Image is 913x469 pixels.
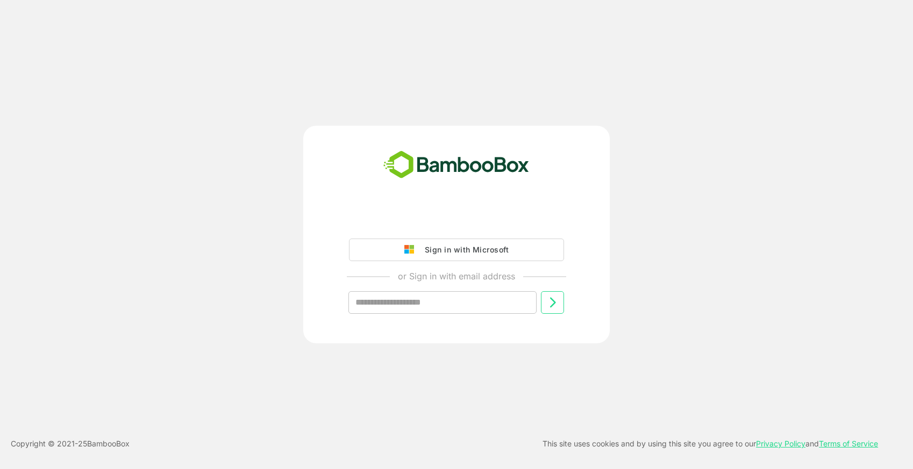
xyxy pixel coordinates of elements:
a: Terms of Service [819,439,878,448]
p: or Sign in with email address [398,270,515,283]
p: This site uses cookies and by using this site you agree to our and [543,437,878,450]
div: Sign in with Microsoft [419,243,509,257]
button: Sign in with Microsoft [349,239,564,261]
img: bamboobox [377,147,535,183]
p: Copyright © 2021- 25 BambooBox [11,437,130,450]
a: Privacy Policy [756,439,805,448]
img: google [404,245,419,255]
